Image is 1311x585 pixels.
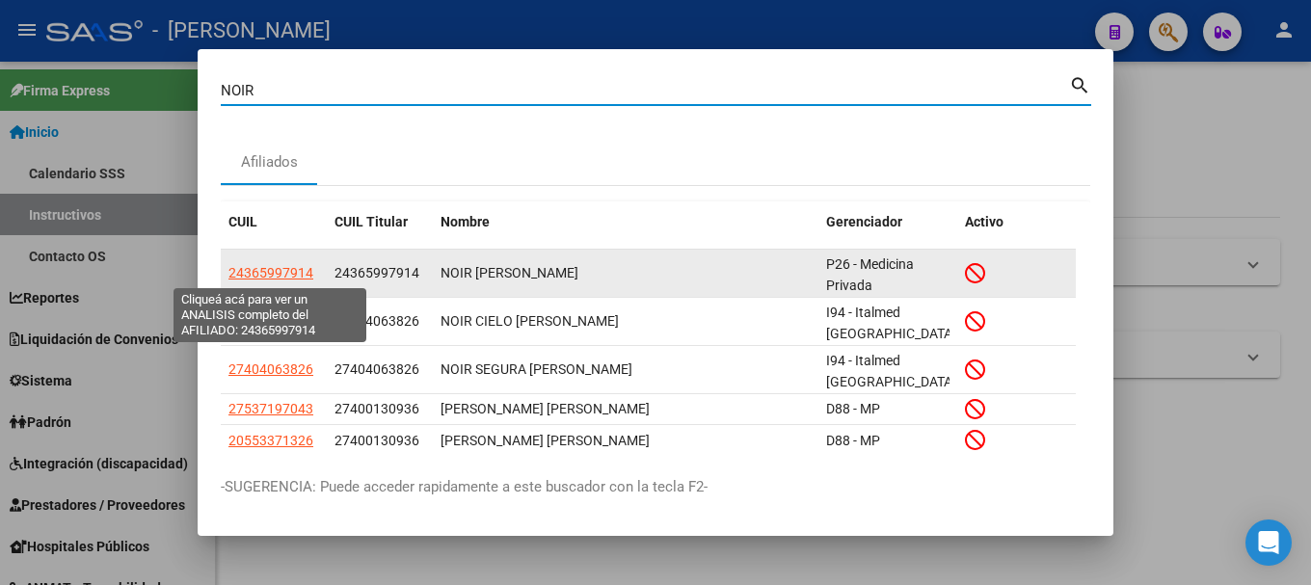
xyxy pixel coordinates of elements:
[334,361,419,377] span: 27404063826
[957,201,1077,243] datatable-header-cell: Activo
[826,433,880,448] span: D88 - MP
[818,201,957,243] datatable-header-cell: Gerenciador
[221,476,1090,498] p: -SUGERENCIA: Puede acceder rapidamente a este buscador con la tecla F2-
[826,305,956,342] span: I94 - Italmed [GEOGRAPHIC_DATA]
[441,214,490,229] span: Nombre
[433,201,818,243] datatable-header-cell: Nombre
[334,265,419,280] span: 24365997914
[334,214,408,229] span: CUIL Titular
[441,310,811,332] div: NOIR CIELO [PERSON_NAME]
[441,262,811,284] div: NOIR [PERSON_NAME]
[327,201,433,243] datatable-header-cell: CUIL Titular
[441,430,811,452] div: [PERSON_NAME] [PERSON_NAME]
[826,353,956,390] span: I94 - Italmed [GEOGRAPHIC_DATA]
[228,214,257,229] span: CUIL
[826,401,880,416] span: D88 - MP
[826,214,902,229] span: Gerenciador
[241,151,298,173] div: Afiliados
[441,359,811,381] div: NOIR SEGURA [PERSON_NAME]
[228,361,313,377] span: 27404063826
[1069,72,1091,95] mat-icon: search
[228,265,313,280] span: 24365997914
[441,398,811,420] div: [PERSON_NAME] [PERSON_NAME]
[826,256,914,294] span: P26 - Medicina Privada
[228,401,313,416] span: 27537197043
[228,433,313,448] span: 20553371326
[1245,519,1292,566] div: Open Intercom Messenger
[228,313,313,329] span: 20595798834
[965,214,1003,229] span: Activo
[334,433,419,448] span: 27400130936
[221,201,327,243] datatable-header-cell: CUIL
[334,313,419,329] span: 27404063826
[334,401,419,416] span: 27400130936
